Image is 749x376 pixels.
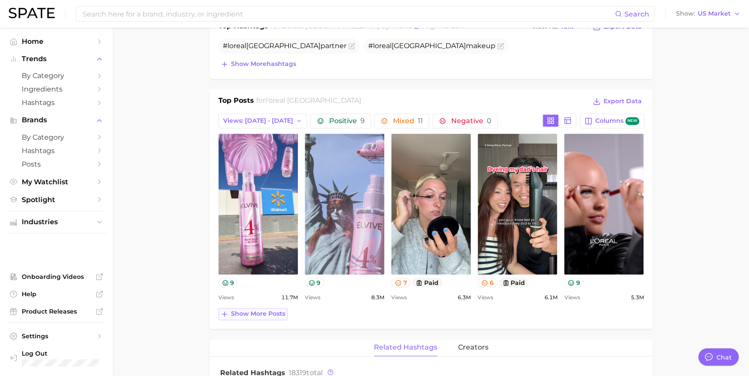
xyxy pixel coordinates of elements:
[231,60,296,68] span: Show more hashtags
[591,95,643,108] button: Export Data
[22,85,91,93] span: Ingredients
[305,278,324,287] button: 9
[218,292,234,303] span: Views
[422,22,465,30] span: high to low
[22,178,91,186] span: My Watchlist
[7,347,106,369] a: Log out. Currently logged in with e-mail david.lucas@loreal.com.
[7,35,106,48] a: Home
[7,69,106,82] a: by Category
[231,310,285,317] span: Show more posts
[7,270,106,283] a: Onboarding Videos
[218,58,298,70] button: Show morehashtags
[360,117,364,125] span: 9
[478,292,493,303] span: Views
[478,278,497,287] button: 6
[698,11,731,16] span: US Market
[371,292,384,303] span: 8.3m
[417,117,422,125] span: 11
[218,95,254,108] h1: Top Posts
[7,305,106,318] a: Product Releases
[7,157,106,171] a: Posts
[22,37,91,46] span: Home
[218,114,307,128] button: Views: [DATE] - [DATE]
[625,117,639,125] span: new
[7,288,106,301] a: Help
[7,52,106,65] button: Trends
[564,278,584,287] button: 9
[281,22,379,30] span: l'oreal [GEOGRAPHIC_DATA]
[22,98,91,107] span: Hashtags
[458,292,471,303] span: 6.3m
[223,42,346,50] span: #loreal partner
[676,11,695,16] span: Show
[7,114,106,127] button: Brands
[458,343,488,351] span: creators
[22,72,91,80] span: by Category
[329,118,364,124] span: Positive
[674,8,742,20] button: ShowUS Market
[595,117,639,125] span: Columns
[412,278,442,287] button: paid
[624,10,649,18] span: Search
[22,273,91,281] span: Onboarding Videos
[7,175,106,189] a: My Watchlist
[604,98,642,105] span: Export Data
[22,116,91,124] span: Brands
[22,133,91,141] span: by Category
[451,118,491,124] span: Negative
[374,343,437,351] span: related hashtags
[9,8,55,18] img: SPATE
[393,118,422,124] span: Mixed
[564,292,580,303] span: Views
[22,160,91,168] span: Posts
[218,308,287,320] button: Show more posts
[246,42,320,50] span: [GEOGRAPHIC_DATA]
[630,292,643,303] span: 5.3m
[22,307,91,315] span: Product Releases
[368,42,495,50] span: #loreal makeup
[22,218,91,226] span: Industries
[392,42,466,50] span: [GEOGRAPHIC_DATA]
[7,82,106,96] a: Ingredients
[7,144,106,157] a: Hashtags
[218,278,238,287] button: 9
[499,278,529,287] button: paid
[7,131,106,144] a: by Category
[22,196,91,204] span: Spotlight
[22,55,91,63] span: Trends
[580,114,643,128] button: Columnsnew
[82,7,615,21] input: Search here for a brand, industry, or ingredient
[265,96,361,105] span: l'oreal [GEOGRAPHIC_DATA]
[281,292,298,303] span: 11.7m
[7,96,106,109] a: Hashtags
[22,332,91,340] span: Settings
[7,330,106,343] a: Settings
[22,147,91,155] span: Hashtags
[486,117,491,125] span: 0
[532,24,558,29] span: View As
[7,193,106,206] a: Spotlight
[391,278,411,287] button: 7
[22,290,91,298] span: Help
[22,350,99,357] span: Log Out
[256,95,361,108] h2: for
[497,43,504,49] button: Flag as miscategorized or irrelevant
[348,43,355,49] button: Flag as miscategorized or irrelevant
[223,117,293,124] span: Views: [DATE] - [DATE]
[561,24,574,29] span: Text
[544,292,557,303] span: 6.1m
[391,292,407,303] span: Views
[7,216,106,229] button: Industries
[305,292,320,303] span: Views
